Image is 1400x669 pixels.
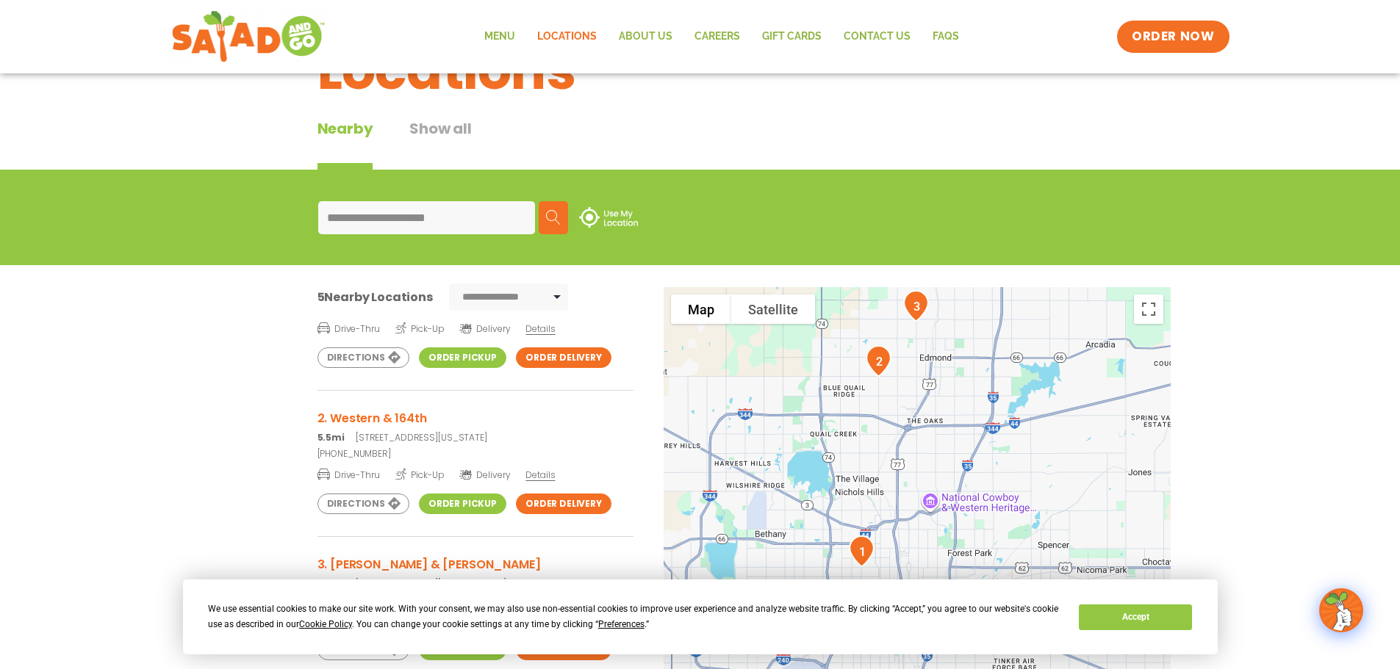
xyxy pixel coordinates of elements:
[671,294,731,324] button: Show street map
[897,284,935,328] div: 3
[922,20,970,54] a: FAQs
[409,117,471,170] button: Show all
[208,601,1061,632] div: We use essential cookies to make our site work. With your consent, we may also use non-essential ...
[473,20,970,54] nav: Menu
[317,577,345,590] strong: 8.8mi
[317,117,373,170] div: Nearby
[843,529,880,573] div: 1
[299,619,352,629] span: Cookie Policy
[317,493,409,514] a: Directions
[598,619,645,629] span: Preferences
[1117,21,1229,53] a: ORDER NOW
[317,463,633,482] a: Drive-Thru Pick-Up Delivery Details
[860,339,897,383] div: 2
[516,347,611,368] a: Order Delivery
[317,117,509,170] div: Tabbed content
[317,467,380,482] span: Drive-Thru
[395,321,445,336] span: Pick-Up
[317,447,633,460] a: [PHONE_NUMBER]
[317,431,633,444] p: [STREET_ADDRESS][US_STATE]
[751,20,833,54] a: GIFT CARDS
[833,20,922,54] a: Contact Us
[317,555,633,574] h3: 3. [PERSON_NAME] & [PERSON_NAME]
[317,409,633,444] a: 2. Western & 164th 5.5mi[STREET_ADDRESS][US_STATE]
[731,294,815,324] button: Show satellite imagery
[317,555,633,590] a: 3. [PERSON_NAME] & [PERSON_NAME] 8.8mi[STREET_ADDRESS][PERSON_NAME]
[683,20,751,54] a: Careers
[459,469,510,482] span: Delivery
[1321,590,1362,631] img: wpChatIcon
[459,322,510,336] span: Delivery
[171,7,326,66] img: new-SAG-logo-768×292
[183,579,1218,654] div: Cookie Consent Prompt
[317,289,325,305] span: 5
[419,493,506,514] a: Order Pickup
[608,20,683,54] a: About Us
[546,210,561,225] img: search.svg
[317,577,633,590] p: [STREET_ADDRESS][PERSON_NAME]
[1134,294,1163,324] button: Toggle fullscreen view
[473,20,526,54] a: Menu
[317,288,433,306] div: Nearby Locations
[526,20,608,54] a: Locations
[317,347,409,368] a: Directions
[525,322,555,335] span: Details
[317,409,633,427] h3: 2. Western & 164th
[1079,604,1192,630] button: Accept
[1132,28,1214,46] span: ORDER NOW
[579,207,638,228] img: use-location.svg
[317,431,345,444] strong: 5.5mi
[419,347,506,368] a: Order Pickup
[395,467,445,482] span: Pick-Up
[525,469,555,481] span: Details
[516,493,611,514] a: Order Delivery
[317,317,633,336] a: Drive-Thru Pick-Up Delivery Details
[317,321,380,336] span: Drive-Thru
